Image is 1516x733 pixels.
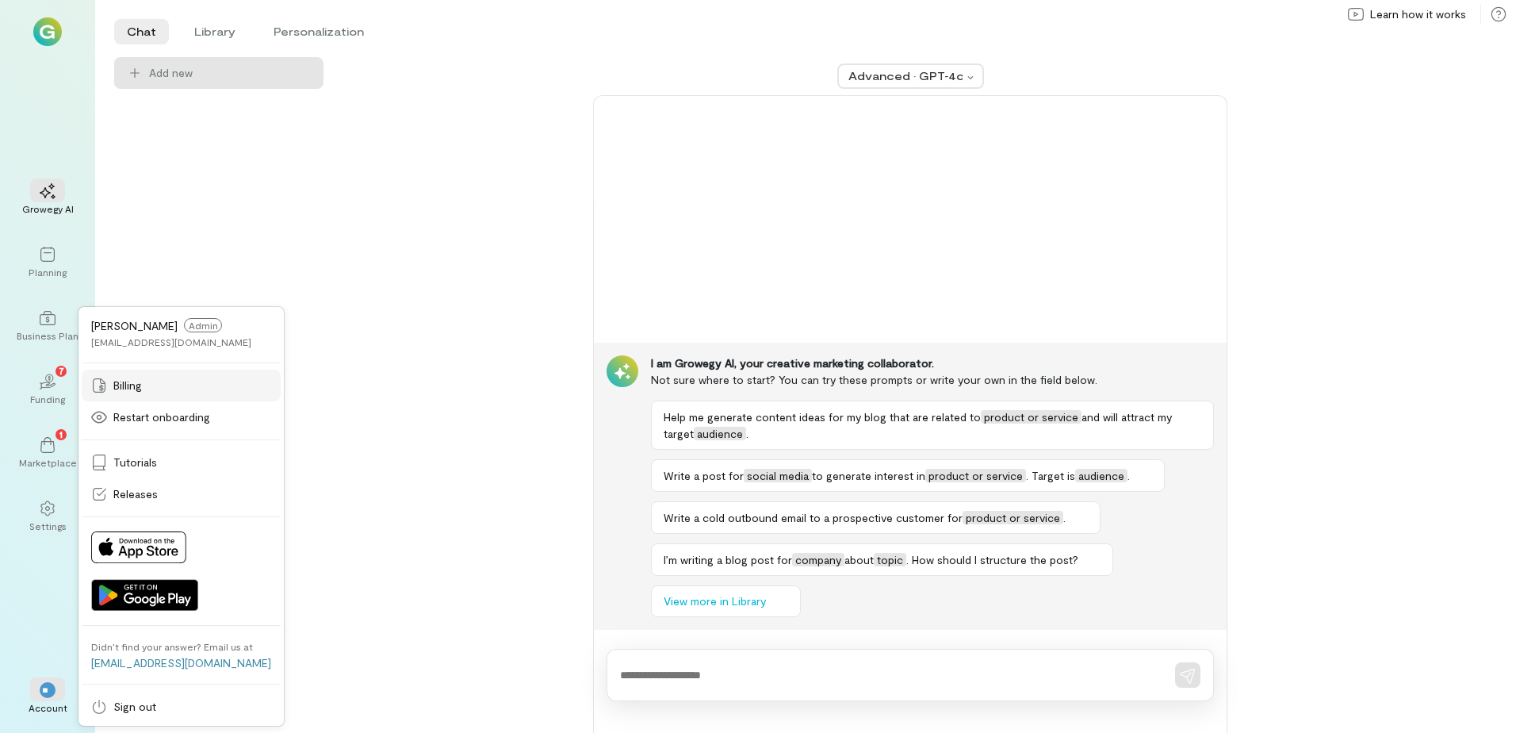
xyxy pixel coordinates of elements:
a: Funding [19,361,76,418]
a: [EMAIL_ADDRESS][DOMAIN_NAME] [91,656,271,670]
span: topic [874,553,906,566]
span: product or service [981,410,1081,424]
span: to generate interest in [812,469,925,482]
span: [PERSON_NAME] [91,319,178,332]
img: Get it on Google Play [91,579,198,611]
a: Planning [19,234,76,291]
span: Write a post for [664,469,744,482]
span: Help me generate content ideas for my blog that are related to [664,410,981,424]
span: . Target is [1026,469,1075,482]
div: Funding [30,393,65,405]
span: about [844,553,874,566]
span: Restart onboarding [113,409,210,425]
a: Tutorials [82,447,281,478]
span: audience [694,427,746,440]
button: Help me generate content ideas for my blog that are related toproduct or serviceand will attract ... [651,401,1214,450]
a: Marketplace [19,424,76,482]
a: Sign out [82,691,281,723]
div: Advanced · GPT‑4o [848,68,963,84]
a: Restart onboarding [82,401,281,433]
span: . [1127,469,1130,482]
span: product or service [963,511,1063,524]
a: Releases [82,478,281,510]
span: Sign out [113,699,156,715]
li: Personalization [261,19,377,44]
div: Business Plan [17,329,78,342]
span: social media [744,469,812,482]
span: audience [1075,469,1127,482]
span: . How should I structure the post? [906,553,1078,566]
button: Write a cold outbound email to a prospective customer forproduct or service. [651,501,1101,534]
span: Tutorials [113,455,157,470]
a: Billing [82,370,281,401]
button: I’m writing a blog post forcompanyabouttopic. How should I structure the post? [651,543,1113,576]
a: Settings [19,488,76,545]
div: Growegy AI [22,202,74,215]
div: I am Growegy AI, your creative marketing collaborator. [651,355,1214,371]
img: Download on App Store [91,532,186,563]
button: View more in Library [651,585,801,617]
span: Releases [113,486,158,502]
span: 7 [59,363,64,378]
span: . [746,427,748,440]
span: Billing [113,378,142,393]
li: Library [182,19,248,44]
div: [EMAIL_ADDRESS][DOMAIN_NAME] [91,336,251,348]
span: Admin [184,318,222,332]
a: Business Plan [19,297,76,355]
span: product or service [925,469,1026,482]
div: Not sure where to start? You can try these prompts or write your own in the field below. [651,371,1214,388]
span: View more in Library [664,593,766,609]
div: Didn’t find your answer? Email us at [91,640,253,653]
div: Planning [29,266,67,278]
div: Settings [29,520,67,532]
div: Account [29,701,67,714]
span: company [792,553,844,566]
button: Write a post forsocial mediato generate interest inproduct or service. Target isaudience. [651,459,1165,492]
span: . [1063,511,1066,524]
span: Write a cold outbound email to a prospective customer for [664,511,963,524]
a: Growegy AI [19,171,76,228]
span: Add new [149,65,193,81]
div: Marketplace [19,456,77,469]
span: I’m writing a blog post for [664,553,792,566]
span: 1 [59,427,63,441]
span: Learn how it works [1370,6,1466,22]
li: Chat [114,19,169,44]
